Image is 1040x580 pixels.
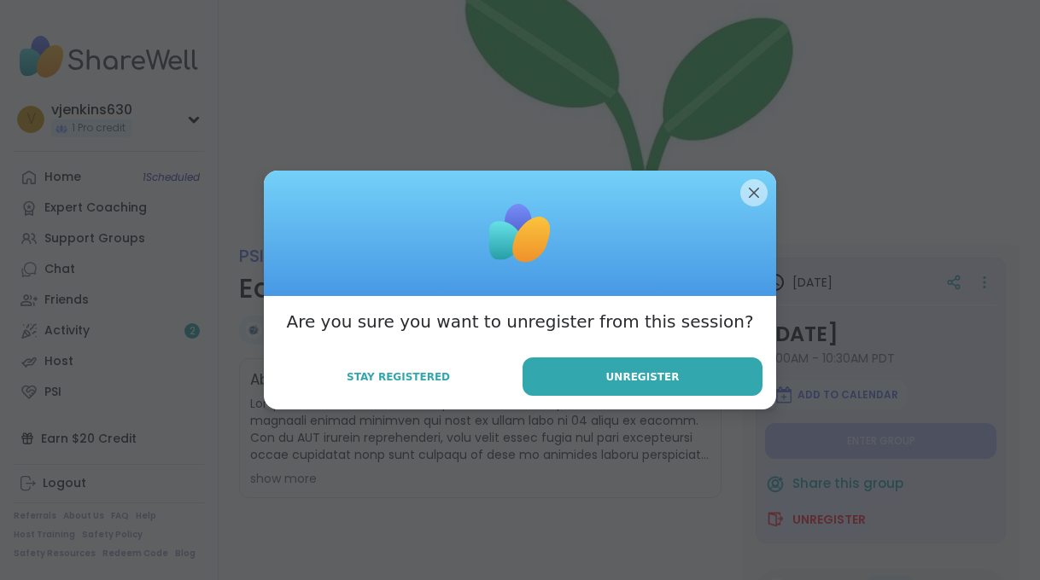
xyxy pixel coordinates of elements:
button: Stay Registered [278,359,519,395]
span: Unregister [606,369,680,385]
span: Stay Registered [347,369,450,385]
h3: Are you sure you want to unregister from this session? [286,310,753,333]
img: ShareWell Logomark [477,191,563,276]
button: Unregister [523,357,762,396]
